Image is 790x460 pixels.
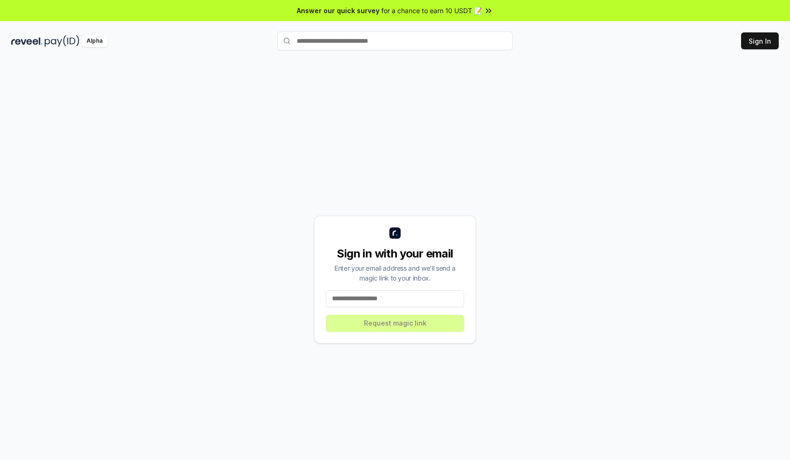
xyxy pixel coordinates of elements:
[389,227,401,239] img: logo_small
[381,6,482,16] span: for a chance to earn 10 USDT 📝
[297,6,379,16] span: Answer our quick survey
[11,35,43,47] img: reveel_dark
[326,246,464,261] div: Sign in with your email
[326,263,464,283] div: Enter your email address and we’ll send a magic link to your inbox.
[741,32,779,49] button: Sign In
[81,35,108,47] div: Alpha
[45,35,79,47] img: pay_id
